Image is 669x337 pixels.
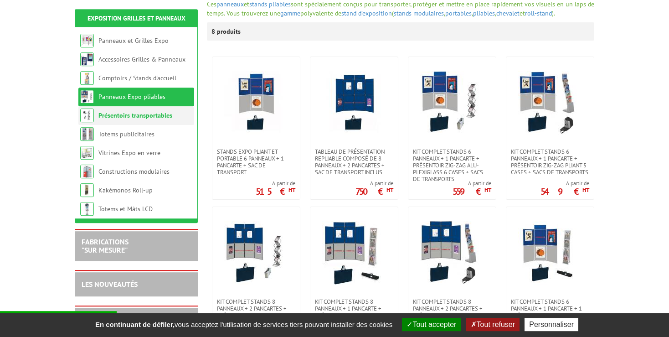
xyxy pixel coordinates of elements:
a: Kit complet stands 6 panneaux + 1 pancarte + présentoir zig-zag pliant 5 cases + sacs de transports [506,148,594,176]
span: Kit complet stands 6 panneaux + 1 pancarte + 1 présentoir nylon 4 poches + sacs de transports [511,298,589,326]
img: Constructions modulaires [80,165,94,178]
span: Kit complet stands 6 panneaux + 1 pancarte + présentoir zig-zag pliant 5 cases + sacs de transports [511,148,589,176]
img: Présentoirs transportables [80,109,94,122]
a: stand d’exposition [341,9,392,17]
a: stands modulaires [394,9,444,17]
a: Kakémonos Roll-up [98,186,153,194]
button: Tout accepter [402,318,461,331]
a: LES NOUVEAUTÉS [82,280,138,289]
p: 8 produits [211,22,246,41]
a: gamme [280,9,300,17]
a: chevalet [496,9,520,17]
img: Comptoirs / Stands d'accueil [80,71,94,85]
sup: HT [582,186,589,194]
img: Totems publicitaires [80,127,94,141]
sup: HT [386,186,393,194]
span: A partir de [355,180,393,187]
img: Accessoires Grilles & Panneaux [80,52,94,66]
img: Kit complet stands 6 panneaux + 1 pancarte + présentoir zig-zag pliant 5 cases + sacs de transports [518,71,582,135]
span: Kit complet stands 8 panneaux + 2 pancartes + présentoir zig-zag alu-plexiglass 6 cases + sacs de... [217,298,295,332]
img: Kit complet stands 8 panneaux + 1 pancarte + présentoir nylon 4 poches + sacs de transports [322,221,386,285]
p: 559 € [453,189,491,194]
button: Personnaliser (fenêtre modale) [525,318,578,331]
a: Totems publicitaires [98,130,154,138]
a: roll-stand [525,9,552,17]
a: FABRICATIONS"Sur Mesure" [82,237,129,254]
a: pliables [473,9,495,17]
a: portables [445,9,472,17]
span: A partir de [256,180,295,187]
a: Kit complet stands 6 panneaux + 1 pancarte + 1 présentoir nylon 4 poches + sacs de transports [506,298,594,326]
span: Kit complet stands 8 panneaux + 2 pancartes + présentoir zig-zag compact 5 cases + sacs de transp... [413,298,491,332]
a: Panneaux et Grilles Expo [98,36,169,45]
img: Kit complet stands 6 panneaux + 1 pancarte + 1 présentoir nylon 4 poches + sacs de transports [518,221,582,285]
a: TABLEAU DE PRÉSENTATION REPLIABLE COMPOSÉ DE 8 panneaux + 2 pancartes + sac de transport inclus [310,148,398,176]
p: 515 € [256,189,295,194]
img: Totems et Mâts LCD [80,202,94,216]
a: Kit complet stands 6 panneaux + 1 pancarte + présentoir zig-zag alu-plexiglass 6 cases + sacs de ... [408,148,496,182]
p: 750 € [355,189,393,194]
span: Kit complet stands 6 panneaux + 1 pancarte + présentoir zig-zag alu-plexiglass 6 cases + sacs de ... [413,148,491,182]
span: TABLEAU DE PRÉSENTATION REPLIABLE COMPOSÉ DE 8 panneaux + 2 pancartes + sac de transport inclus [315,148,393,176]
a: Comptoirs / Stands d'accueil [98,74,176,82]
a: Kit complet stands 8 panneaux + 2 pancartes + présentoir zig-zag compact 5 cases + sacs de transp... [408,298,496,332]
img: Panneaux Expo pliables [80,90,94,104]
img: Panneaux et Grilles Expo [80,34,94,47]
a: Kit complet stands 8 panneaux + 2 pancartes + présentoir zig-zag alu-plexiglass 6 cases + sacs de... [212,298,300,332]
sup: HT [484,186,491,194]
img: Kit complet stands 6 panneaux + 1 pancarte + présentoir zig-zag alu-plexiglass 6 cases + sacs de ... [420,71,484,135]
p: 549 € [540,189,589,194]
img: Kit complet stands 8 panneaux + 2 pancartes + présentoir zig-zag alu-plexiglass 6 cases + sacs de... [224,221,288,285]
a: Stands expo pliant et portable 6 panneaux + 1 pancarte + sac de transport [212,148,300,176]
span: Kit complet stands 8 panneaux + 1 pancarte + présentoir nylon 4 poches + sacs de transports [315,298,393,326]
sup: HT [288,186,295,194]
img: TABLEAU DE PRÉSENTATION REPLIABLE COMPOSÉ DE 8 panneaux + 2 pancartes + sac de transport inclus [322,71,386,135]
a: Totems et Mâts LCD [98,205,153,213]
strong: En continuant de défiler, [95,321,175,328]
span: A partir de [540,180,589,187]
a: Accessoires Grilles & Panneaux [98,55,185,63]
span: vous acceptez l'utilisation de services tiers pouvant installer des cookies [91,321,397,328]
a: Présentoirs transportables [98,111,172,119]
img: Stands expo pliant et portable 6 panneaux + 1 pancarte + sac de transport [224,71,288,135]
a: Vitrines Expo en verre [98,149,160,157]
a: Panneaux Expo pliables [98,93,165,101]
img: Vitrines Expo en verre [80,146,94,160]
img: Kit complet stands 8 panneaux + 2 pancartes + présentoir zig-zag compact 5 cases + sacs de transp... [420,221,484,285]
a: Constructions modulaires [98,167,170,176]
img: Kakémonos Roll-up [80,183,94,197]
span: Stands expo pliant et portable 6 panneaux + 1 pancarte + sac de transport [217,148,295,176]
span: ( , , , et ). [392,9,555,17]
a: Exposition Grilles et Panneaux [87,14,185,22]
button: Tout refuser [466,318,520,331]
span: A partir de [453,180,491,187]
a: Kit complet stands 8 panneaux + 1 pancarte + présentoir nylon 4 poches + sacs de transports [310,298,398,326]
